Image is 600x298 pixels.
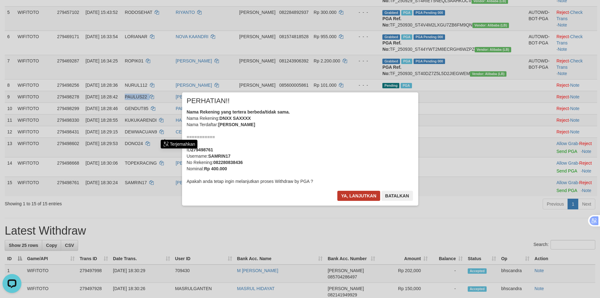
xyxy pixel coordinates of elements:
[204,166,227,171] b: Rp 400.000
[208,154,231,159] b: SAMRIN17
[220,116,251,121] b: DNXX SAXXXX
[191,147,213,152] b: 279498761
[213,160,243,165] b: 082280838436
[381,191,413,201] button: Batalkan
[218,122,255,127] b: [PERSON_NAME]
[337,191,380,201] button: Ya, lanjutkan
[187,109,414,184] div: Nama Rekening: Nama Terdaftar: =========== ID Username: No Rekening: Nominal: Apakah anda tetap i...
[187,109,290,114] b: Nama Rekening yang tertera berbeda/tidak sama.
[3,3,21,21] button: Open LiveChat chat widget
[187,98,230,104] span: PERHATIAN!!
